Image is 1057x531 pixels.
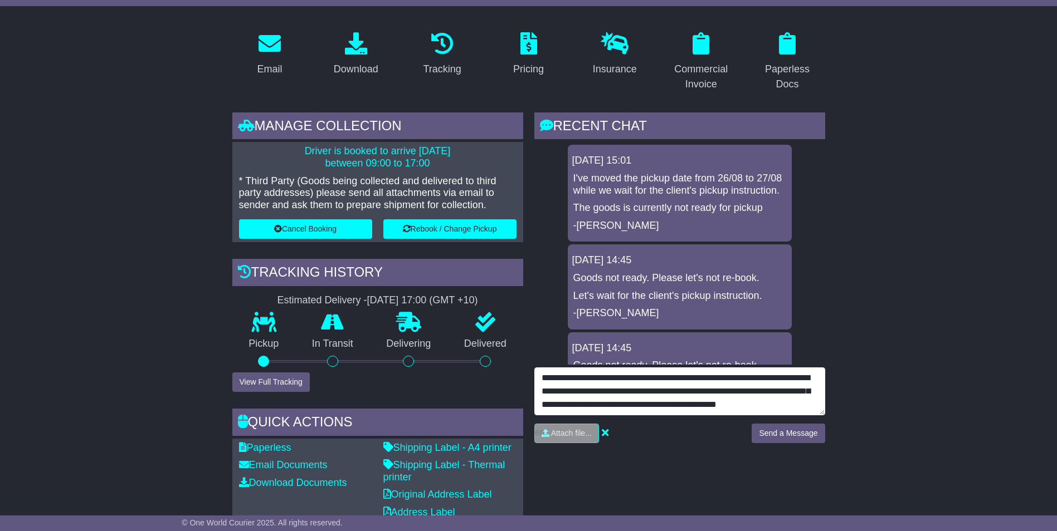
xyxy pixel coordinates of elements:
[367,294,478,307] div: [DATE] 17:00 (GMT +10)
[757,62,818,92] div: Paperless Docs
[513,62,544,77] div: Pricing
[232,372,310,392] button: View Full Tracking
[671,62,732,92] div: Commercial Invoice
[573,173,786,196] p: I've moved the pickup date from 26/08 to 27/08 while we wait for the client's pickup instruction.
[232,338,296,350] p: Pickup
[239,477,347,488] a: Download Documents
[232,259,523,289] div: Tracking history
[573,272,786,284] p: Goods not ready. Please let's not re-book.
[416,28,468,81] a: Tracking
[239,175,517,212] p: * Third Party (Goods being collected and delivered to third party addresses) please send all atta...
[383,219,517,239] button: Rebook / Change Pickup
[295,338,370,350] p: In Transit
[239,145,517,169] p: Driver is booked to arrive [DATE] between 09:00 to 17:00
[586,28,644,81] a: Insurance
[370,338,448,350] p: Delivering
[257,62,282,77] div: Email
[664,28,739,96] a: Commercial Invoice
[534,112,825,142] div: RECENT CHAT
[423,62,461,77] div: Tracking
[573,290,786,302] p: Let's wait for the client's pickup instruction.
[447,338,523,350] p: Delivered
[383,459,505,483] a: Shipping Label - Thermal printer
[239,459,328,470] a: Email Documents
[506,28,551,81] a: Pricing
[239,442,291,453] a: Paperless
[383,507,455,518] a: Address Label
[232,409,523,439] div: Quick Actions
[572,342,787,355] div: [DATE] 14:45
[593,62,637,77] div: Insurance
[232,112,523,142] div: Manage collection
[250,28,289,81] a: Email
[383,489,492,500] a: Original Address Label
[573,360,786,372] p: Goods not ready. Please let's not re-book.
[572,254,787,267] div: [DATE] 14:45
[573,202,786,214] p: The goods is currently not ready for pickup
[334,62,378,77] div: Download
[752,424,825,443] button: Send a Message
[383,442,512,453] a: Shipping Label - A4 printer
[573,307,786,319] p: -[PERSON_NAME]
[239,219,372,239] button: Cancel Booking
[750,28,825,96] a: Paperless Docs
[182,518,343,527] span: © One World Courier 2025. All rights reserved.
[572,155,787,167] div: [DATE] 15:01
[327,28,386,81] a: Download
[232,294,523,307] div: Estimated Delivery -
[573,220,786,232] p: -[PERSON_NAME]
